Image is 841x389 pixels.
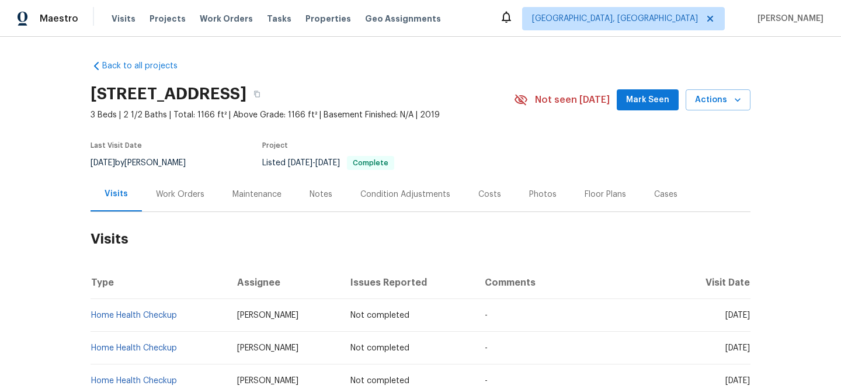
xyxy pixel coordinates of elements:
[232,189,282,200] div: Maintenance
[91,142,142,149] span: Last Visit Date
[91,88,246,100] h2: [STREET_ADDRESS]
[532,13,698,25] span: [GEOGRAPHIC_DATA], [GEOGRAPHIC_DATA]
[725,311,750,319] span: [DATE]
[91,109,514,121] span: 3 Beds | 2 1/2 Baths | Total: 1166 ft² | Above Grade: 1166 ft² | Basement Finished: N/A | 2019
[112,13,135,25] span: Visits
[348,159,393,166] span: Complete
[350,311,409,319] span: Not completed
[626,93,669,107] span: Mark Seen
[360,189,450,200] div: Condition Adjustments
[91,311,177,319] a: Home Health Checkup
[315,159,340,167] span: [DATE]
[262,142,288,149] span: Project
[350,377,409,385] span: Not completed
[156,189,204,200] div: Work Orders
[310,189,332,200] div: Notes
[91,156,200,170] div: by [PERSON_NAME]
[529,189,557,200] div: Photos
[686,89,750,111] button: Actions
[485,377,488,385] span: -
[40,13,78,25] span: Maestro
[237,311,298,319] span: [PERSON_NAME]
[725,344,750,352] span: [DATE]
[228,266,341,299] th: Assignee
[237,377,298,385] span: [PERSON_NAME]
[305,13,351,25] span: Properties
[91,159,115,167] span: [DATE]
[753,13,823,25] span: [PERSON_NAME]
[91,212,750,266] h2: Visits
[673,266,750,299] th: Visit Date
[91,266,228,299] th: Type
[91,60,203,72] a: Back to all projects
[91,377,177,385] a: Home Health Checkup
[585,189,626,200] div: Floor Plans
[150,13,186,25] span: Projects
[485,311,488,319] span: -
[475,266,673,299] th: Comments
[350,344,409,352] span: Not completed
[237,344,298,352] span: [PERSON_NAME]
[288,159,312,167] span: [DATE]
[478,189,501,200] div: Costs
[365,13,441,25] span: Geo Assignments
[262,159,394,167] span: Listed
[535,94,610,106] span: Not seen [DATE]
[105,188,128,200] div: Visits
[617,89,679,111] button: Mark Seen
[288,159,340,167] span: -
[200,13,253,25] span: Work Orders
[654,189,677,200] div: Cases
[341,266,476,299] th: Issues Reported
[485,344,488,352] span: -
[725,377,750,385] span: [DATE]
[267,15,291,23] span: Tasks
[91,344,177,352] a: Home Health Checkup
[695,93,741,107] span: Actions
